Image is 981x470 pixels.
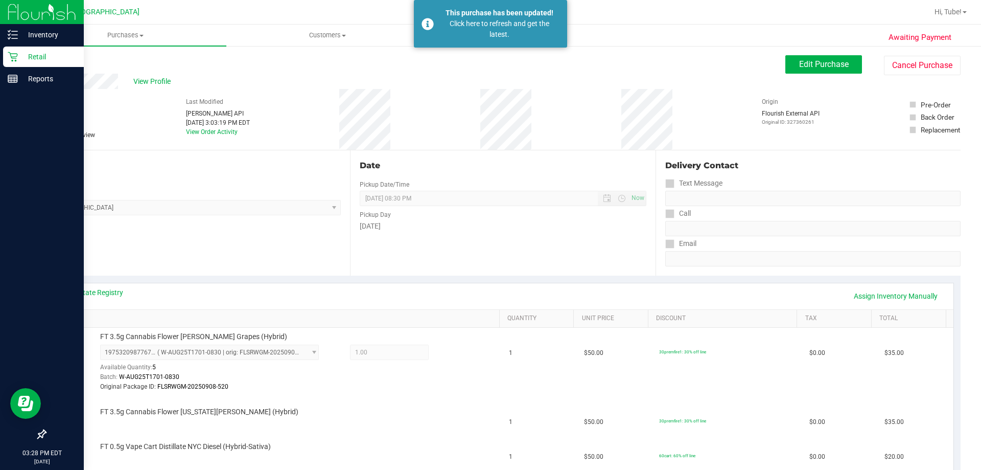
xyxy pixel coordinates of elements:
[665,160,961,172] div: Delivery Contact
[582,315,644,323] a: Unit Price
[509,417,512,427] span: 1
[100,360,330,380] div: Available Quantity:
[659,349,706,354] span: 30premfire1: 30% off line
[18,51,79,63] p: Retail
[186,118,250,127] div: [DATE] 3:03:19 PM EDT
[665,221,961,236] input: Format: (999) 999-9999
[884,417,904,427] span: $35.00
[119,373,179,381] span: W-AUG25T1701-0830
[509,348,512,358] span: 1
[884,56,961,75] button: Cancel Purchase
[935,8,962,16] span: Hi, Tube!
[762,118,820,126] p: Original ID: 327360261
[186,109,250,118] div: [PERSON_NAME] API
[8,30,18,40] inline-svg: Inventory
[226,25,428,46] a: Customers
[665,191,961,206] input: Format: (999) 999-9999
[100,373,118,381] span: Batch:
[133,76,174,87] span: View Profile
[100,442,271,452] span: FT 0.5g Vape Cart Distillate NYC Diesel (Hybrid-Sativa)
[665,176,722,191] label: Text Message
[884,348,904,358] span: $35.00
[18,73,79,85] p: Reports
[584,417,603,427] span: $50.00
[62,287,123,298] a: View State Registry
[186,97,223,106] label: Last Modified
[45,160,341,172] div: Location
[10,388,41,419] iframe: Resource center
[921,112,954,122] div: Back Order
[100,383,156,390] span: Original Package ID:
[809,452,825,462] span: $0.00
[659,453,695,458] span: 60cart: 60% off line
[921,100,951,110] div: Pre-Order
[25,31,226,40] span: Purchases
[889,32,951,43] span: Awaiting Payment
[665,206,691,221] label: Call
[507,315,570,323] a: Quantity
[509,452,512,462] span: 1
[69,8,139,16] span: [GEOGRAPHIC_DATA]
[659,418,706,423] span: 30premfire1: 30% off line
[360,210,391,219] label: Pickup Day
[5,449,79,458] p: 03:28 PM EDT
[360,180,409,189] label: Pickup Date/Time
[809,417,825,427] span: $0.00
[584,348,603,358] span: $50.00
[360,160,646,172] div: Date
[656,315,793,323] a: Discount
[152,364,156,371] span: 5
[186,128,238,136] a: View Order Activity
[157,383,228,390] span: FLSRWGM-20250908-520
[805,315,868,323] a: Tax
[762,97,778,106] label: Origin
[18,29,79,41] p: Inventory
[879,315,942,323] a: Total
[227,31,428,40] span: Customers
[884,452,904,462] span: $20.00
[100,407,298,417] span: FT 3.5g Cannabis Flower [US_STATE][PERSON_NAME] (Hybrid)
[360,221,646,232] div: [DATE]
[100,332,287,342] span: FT 3.5g Cannabis Flower [PERSON_NAME] Grapes (Hybrid)
[8,52,18,62] inline-svg: Retail
[785,55,862,74] button: Edit Purchase
[8,74,18,84] inline-svg: Reports
[5,458,79,465] p: [DATE]
[921,125,960,135] div: Replacement
[25,25,226,46] a: Purchases
[439,8,559,18] div: This purchase has been updated!
[584,452,603,462] span: $50.00
[847,287,944,305] a: Assign Inventory Manually
[665,236,696,251] label: Email
[60,315,495,323] a: SKU
[809,348,825,358] span: $0.00
[439,18,559,40] div: Click here to refresh and get the latest.
[762,109,820,126] div: Flourish External API
[799,59,849,69] span: Edit Purchase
